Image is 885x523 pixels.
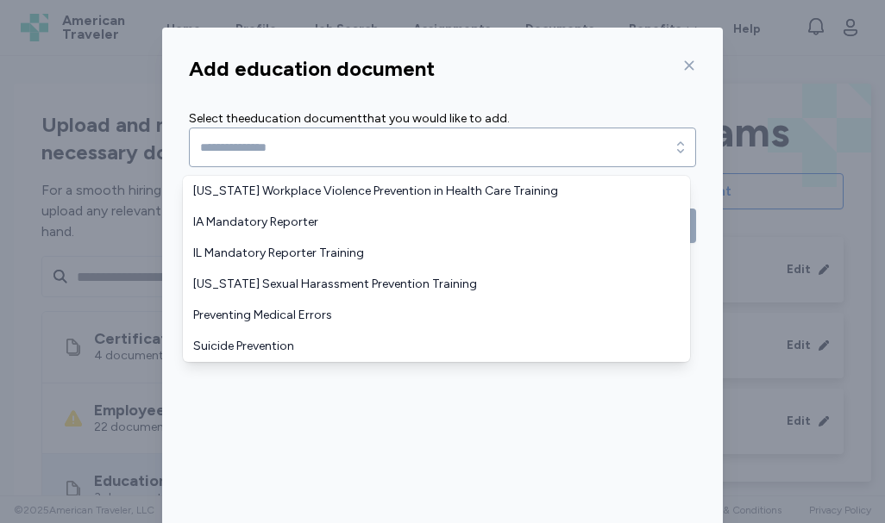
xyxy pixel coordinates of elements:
span: Suicide Prevention [193,338,659,355]
span: IL Mandatory Reporter Training [193,245,659,262]
span: IA Mandatory Reporter [193,214,659,231]
span: [US_STATE] Workplace Violence Prevention in Health Care Training [193,183,659,200]
span: [US_STATE] Sexual Harassment Prevention Training [193,276,659,293]
span: Preventing Medical Errors [193,307,659,324]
